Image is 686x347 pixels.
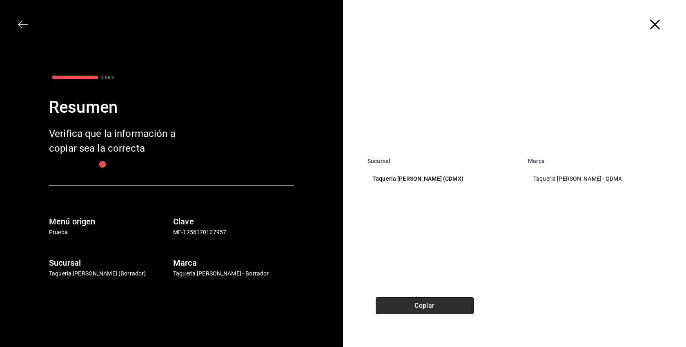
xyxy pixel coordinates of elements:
p: ME-1756170107957 [173,228,294,237]
p: Taqueria [PERSON_NAME] - Borrador [173,269,294,278]
h6: Marca [173,256,294,269]
button: Copiar [376,297,474,314]
div: Verifica que la información a copiar sea la correcta [49,126,180,156]
p: Taqueria [PERSON_NAME] (Borrador) [49,269,170,278]
div: 3 DE 3 [101,74,114,81]
h6: Menú origen [49,215,170,228]
th: Marca [523,153,686,164]
p: Taqueria [PERSON_NAME] - CDMX [533,175,673,183]
div: Resumen [49,95,294,120]
p: Taqueria [PERSON_NAME] (CDMX) [372,175,513,183]
th: Sucursal [363,153,523,164]
p: Prueba [49,228,170,237]
h6: Sucursal [49,256,170,269]
h6: Clave [173,215,294,228]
